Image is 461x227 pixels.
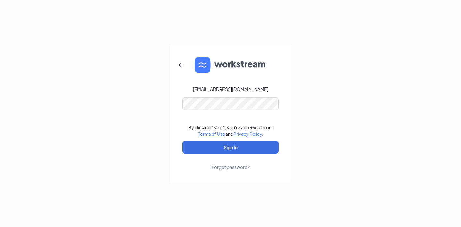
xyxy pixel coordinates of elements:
[193,86,268,92] div: [EMAIL_ADDRESS][DOMAIN_NAME]
[188,124,273,137] div: By clicking "Next", you're agreeing to our and .
[195,57,266,73] img: WS logo and Workstream text
[212,154,250,170] a: Forgot password?
[182,141,279,154] button: Sign In
[198,131,225,137] a: Terms of Use
[233,131,262,137] a: Privacy Policy
[212,164,250,170] div: Forgot password?
[177,61,184,69] svg: ArrowLeftNew
[173,57,188,73] button: ArrowLeftNew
